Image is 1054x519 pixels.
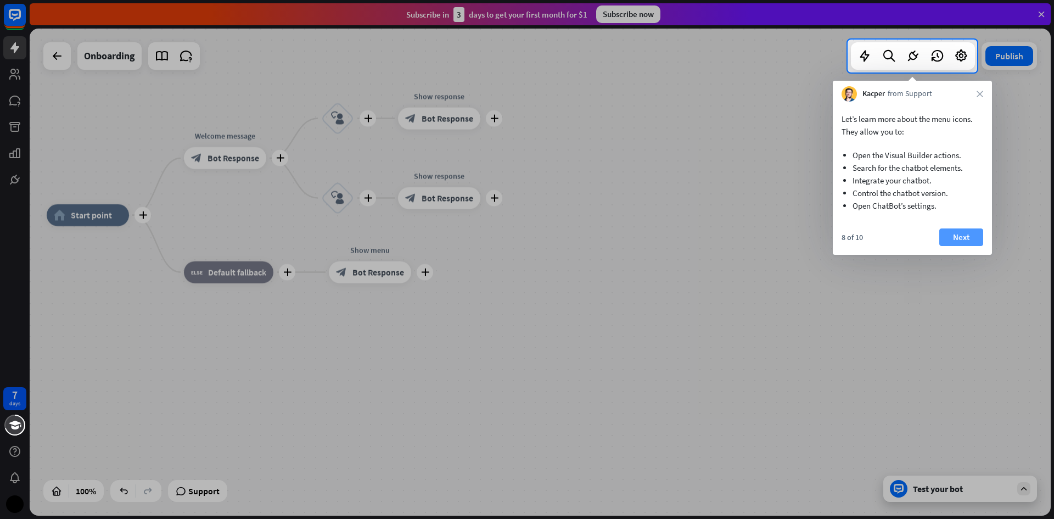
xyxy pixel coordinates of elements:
[862,88,885,99] span: Kacper
[842,113,983,138] p: Let’s learn more about the menu icons. They allow you to:
[939,228,983,246] button: Next
[853,161,972,174] li: Search for the chatbot elements.
[853,174,972,187] li: Integrate your chatbot.
[842,232,863,242] div: 8 of 10
[853,199,972,212] li: Open ChatBot’s settings.
[9,4,42,37] button: Open LiveChat chat widget
[977,91,983,97] i: close
[853,187,972,199] li: Control the chatbot version.
[888,88,932,99] span: from Support
[853,149,972,161] li: Open the Visual Builder actions.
